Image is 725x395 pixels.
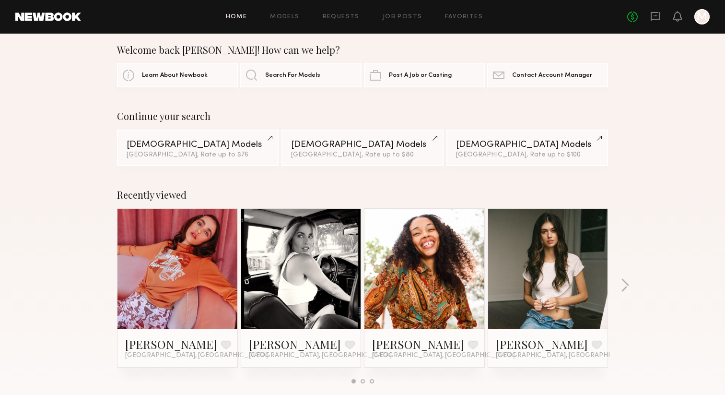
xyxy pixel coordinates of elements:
a: Learn About Newbook [117,63,238,87]
span: [GEOGRAPHIC_DATA], [GEOGRAPHIC_DATA] [496,352,639,359]
span: Learn About Newbook [142,72,208,79]
a: Requests [323,14,360,20]
div: [DEMOGRAPHIC_DATA] Models [291,140,433,149]
span: Search For Models [265,72,320,79]
a: [PERSON_NAME] [372,336,464,352]
span: Post A Job or Casting [389,72,452,79]
span: [GEOGRAPHIC_DATA], [GEOGRAPHIC_DATA] [372,352,515,359]
a: Favorites [445,14,483,20]
span: Contact Account Manager [512,72,592,79]
a: [DEMOGRAPHIC_DATA] Models[GEOGRAPHIC_DATA], Rate up to $76 [117,130,279,166]
div: [DEMOGRAPHIC_DATA] Models [456,140,598,149]
a: Models [270,14,299,20]
span: [GEOGRAPHIC_DATA], [GEOGRAPHIC_DATA] [249,352,392,359]
div: Recently viewed [117,189,608,201]
div: [GEOGRAPHIC_DATA], Rate up to $80 [291,152,433,158]
a: M [694,9,710,24]
div: Welcome back [PERSON_NAME]! How can we help? [117,44,608,56]
div: Continue your search [117,110,608,122]
a: [DEMOGRAPHIC_DATA] Models[GEOGRAPHIC_DATA], Rate up to $80 [281,130,443,166]
div: [DEMOGRAPHIC_DATA] Models [127,140,269,149]
div: [GEOGRAPHIC_DATA], Rate up to $76 [127,152,269,158]
a: Contact Account Manager [487,63,608,87]
a: [PERSON_NAME] [249,336,341,352]
a: Search For Models [240,63,361,87]
a: Post A Job or Casting [364,63,485,87]
span: [GEOGRAPHIC_DATA], [GEOGRAPHIC_DATA] [125,352,268,359]
a: Home [226,14,247,20]
a: Job Posts [383,14,422,20]
a: [DEMOGRAPHIC_DATA] Models[GEOGRAPHIC_DATA], Rate up to $100 [446,130,608,166]
a: [PERSON_NAME] [496,336,588,352]
a: [PERSON_NAME] [125,336,217,352]
div: [GEOGRAPHIC_DATA], Rate up to $100 [456,152,598,158]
